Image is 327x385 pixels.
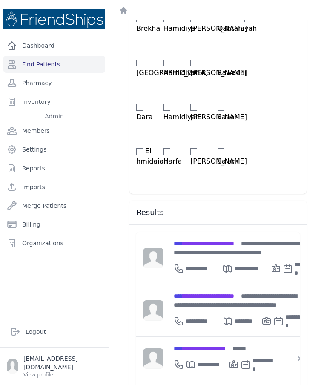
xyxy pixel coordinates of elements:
[218,157,239,165] span: Salam
[190,24,247,32] span: [PERSON_NAME]
[218,113,237,121] span: Sahar
[163,60,170,66] input: Hamidiyah
[3,197,105,214] a: Merge Patients
[190,157,247,165] span: [PERSON_NAME]
[136,104,143,111] input: Dara
[3,93,105,110] a: Inventory
[163,113,200,121] span: Hamidiyah
[163,148,170,155] input: Harfa
[3,178,105,195] a: Imports
[190,148,197,155] input: [PERSON_NAME]
[7,354,102,378] a: [EMAIL_ADDRESS][DOMAIN_NAME] View profile
[143,300,163,321] img: person-242608b1a05df3501eefc295dc1bc67a.jpg
[136,60,143,66] input: [GEOGRAPHIC_DATA]
[3,56,105,73] a: Find Patients
[218,69,247,77] span: Rawadhi
[3,216,105,233] a: Billing
[41,112,67,121] span: Admin
[3,37,105,54] a: Dashboard
[218,24,257,32] span: Qahtaniyah
[3,9,105,29] img: Medical Missions EMR
[136,24,160,32] span: Brekha
[163,104,170,111] input: Hamidiyah
[218,148,224,155] input: Salam
[136,69,208,77] span: [GEOGRAPHIC_DATA]
[190,113,247,121] span: [PERSON_NAME]
[218,60,224,66] input: Rawadhi
[23,354,102,371] p: [EMAIL_ADDRESS][DOMAIN_NAME]
[3,122,105,139] a: Members
[163,24,196,32] span: Hamidiya
[218,104,224,111] input: Sahar
[190,69,247,77] span: [PERSON_NAME]
[23,371,102,378] p: View profile
[3,141,105,158] a: Settings
[136,207,300,218] h3: Results
[163,157,182,165] span: Harfa
[163,69,200,77] span: Hamidiyah
[3,235,105,252] a: Organizations
[143,348,163,369] img: person-242608b1a05df3501eefc295dc1bc67a.jpg
[3,75,105,92] a: Pharmacy
[7,323,102,340] a: Logout
[3,160,105,177] a: Reports
[143,248,163,268] img: person-242608b1a05df3501eefc295dc1bc67a.jpg
[136,113,153,121] span: Dara
[190,60,197,66] input: [PERSON_NAME]
[136,148,143,155] input: El hmidaiah
[190,104,197,111] input: [PERSON_NAME]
